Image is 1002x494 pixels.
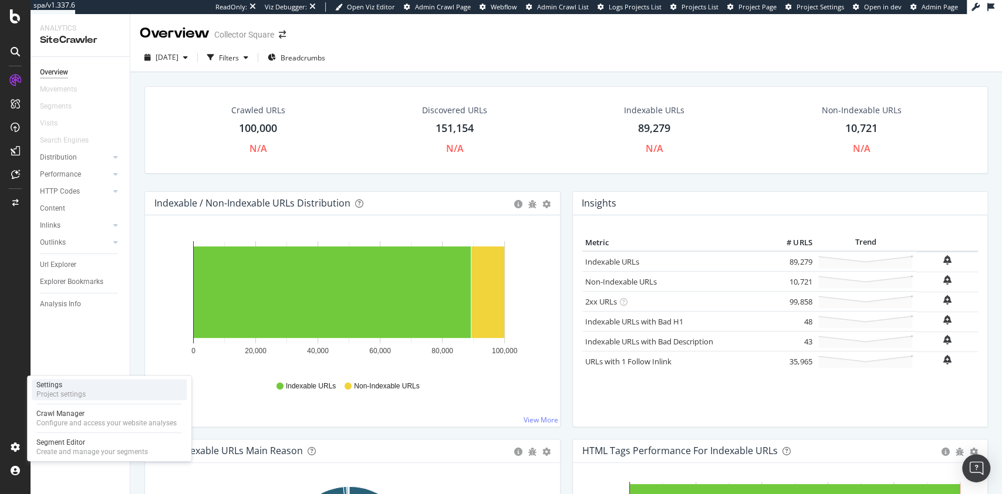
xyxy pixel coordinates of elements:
span: Project Page [738,2,777,11]
div: gear [542,200,551,208]
div: bell-plus [943,315,952,324]
text: 0 [191,347,195,355]
div: HTML Tags Performance for Indexable URLs [582,445,778,456]
div: Overview [40,66,68,79]
svg: A chart. [154,234,544,370]
div: Url Explorer [40,259,76,271]
div: bug [528,448,537,456]
div: Crawled URLs [231,104,285,116]
div: Indexable / Non-Indexable URLs Distribution [154,197,350,209]
div: Overview [140,23,210,43]
div: Create and manage your segments [36,447,148,456]
a: Projects List [670,2,718,12]
div: Project settings [36,390,86,399]
td: 99,858 [768,292,815,312]
a: Distribution [40,151,110,164]
span: Non-Indexable URLs [354,381,419,391]
text: 100,000 [492,347,518,355]
div: Distribution [40,151,77,164]
span: Admin Crawl Page [415,2,471,11]
div: bell-plus [943,355,952,364]
a: Indexable URLs with Bad H1 [585,316,683,327]
a: Explorer Bookmarks [40,276,122,288]
div: 89,279 [638,121,670,136]
a: Admin Crawl Page [404,2,471,12]
a: Outlinks [40,236,110,249]
div: N/A [446,142,463,155]
a: Webflow [480,2,517,12]
div: 151,154 [436,121,474,136]
th: Metric [582,234,768,252]
span: Admin Crawl List [537,2,589,11]
div: Collector Square [214,29,274,40]
div: arrow-right-arrow-left [279,31,286,39]
a: Admin Page [910,2,958,12]
div: N/A [646,142,663,155]
a: Overview [40,66,122,79]
div: Segments [40,100,72,113]
a: Admin Crawl List [526,2,589,12]
div: Explorer Bookmarks [40,276,103,288]
div: Inlinks [40,219,60,232]
text: 60,000 [369,347,391,355]
a: Visits [40,117,69,130]
div: circle-info [514,200,522,208]
a: Indexable URLs [585,256,639,267]
div: Content [40,202,65,215]
a: Segment EditorCreate and manage your segments [32,437,187,458]
div: Visits [40,117,58,130]
div: Segment Editor [36,438,148,447]
td: 48 [768,312,815,331]
span: Logs Projects List [609,2,662,11]
div: Viz Debugger: [265,2,307,12]
div: bug [528,200,537,208]
div: SiteCrawler [40,33,120,47]
a: URLs with 1 Follow Inlink [585,356,672,367]
a: Open in dev [853,2,902,12]
span: Breadcrumbs [281,53,325,63]
div: bell-plus [943,255,952,265]
h4: Insights [582,195,616,211]
div: N/A [249,142,267,155]
th: # URLS [768,234,815,252]
div: Non-Indexable URLs [821,104,901,116]
button: [DATE] [140,48,193,67]
span: Webflow [491,2,517,11]
a: Project Page [727,2,777,12]
div: N/A [852,142,870,155]
a: Open Viz Editor [335,2,395,12]
span: Open in dev [864,2,902,11]
a: Movements [40,83,89,96]
a: Project Settings [785,2,844,12]
a: Analysis Info [40,298,122,310]
div: Settings [36,380,86,390]
span: Open Viz Editor [347,2,395,11]
div: 10,721 [845,121,878,136]
button: Breadcrumbs [263,48,330,67]
div: Non-Indexable URLs Main Reason [154,445,303,456]
div: bell-plus [943,275,952,285]
div: HTTP Codes [40,185,80,198]
a: 2xx URLs [585,296,617,307]
text: 40,000 [307,347,329,355]
div: Filters [219,53,239,63]
span: Admin Page [922,2,958,11]
div: Indexable URLs [624,104,684,116]
div: gear [542,448,551,456]
a: Performance [40,168,110,181]
span: Projects List [682,2,718,11]
text: 80,000 [431,347,453,355]
div: gear [970,448,978,456]
div: bell-plus [943,295,952,304]
div: Analysis Info [40,298,81,310]
a: HTTP Codes [40,185,110,198]
td: 10,721 [768,272,815,292]
div: Search Engines [40,134,89,147]
div: Analytics [40,23,120,33]
button: Filters [203,48,253,67]
a: Url Explorer [40,259,122,271]
a: Inlinks [40,219,110,232]
td: 43 [768,331,815,351]
span: Indexable URLs [286,381,336,391]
